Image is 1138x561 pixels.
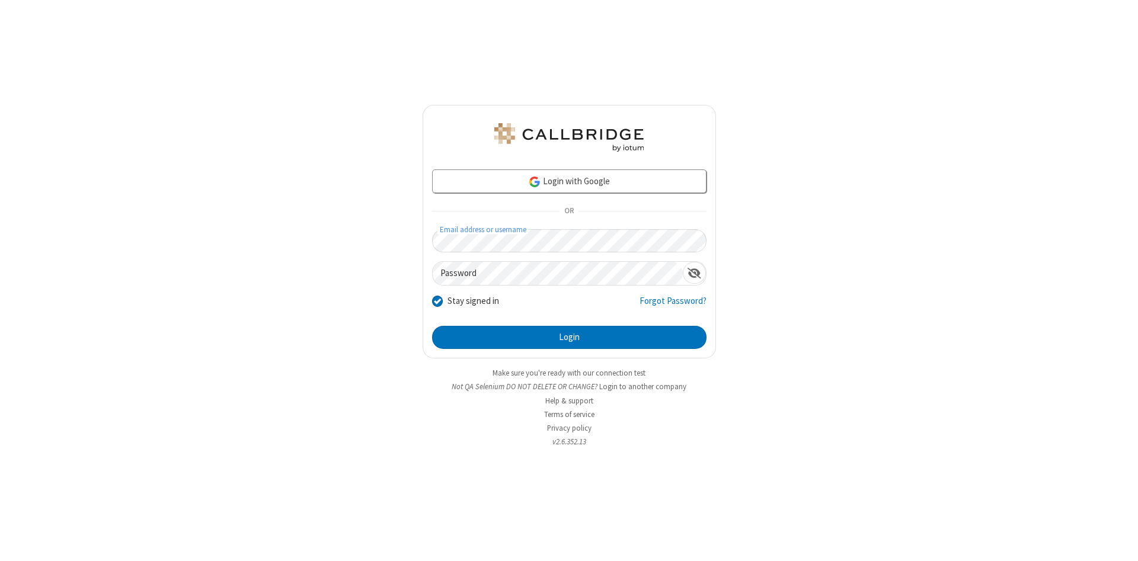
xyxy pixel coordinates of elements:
button: Login to another company [599,381,686,392]
a: Make sure you're ready with our connection test [493,368,645,378]
input: Email address or username [432,229,707,252]
span: OR [560,203,578,220]
input: Password [433,262,683,285]
li: Not QA Selenium DO NOT DELETE OR CHANGE? [423,381,716,392]
label: Stay signed in [447,294,499,308]
a: Privacy policy [547,423,592,433]
a: Help & support [545,396,593,406]
a: Forgot Password? [640,294,707,317]
li: v2.6.352.13 [423,436,716,447]
img: QA Selenium DO NOT DELETE OR CHANGE [492,123,646,152]
img: google-icon.png [528,175,541,188]
a: Terms of service [544,409,594,419]
a: Login with Google [432,169,707,193]
button: Login [432,326,707,350]
div: Show password [683,262,706,284]
iframe: Chat [1108,530,1129,553]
